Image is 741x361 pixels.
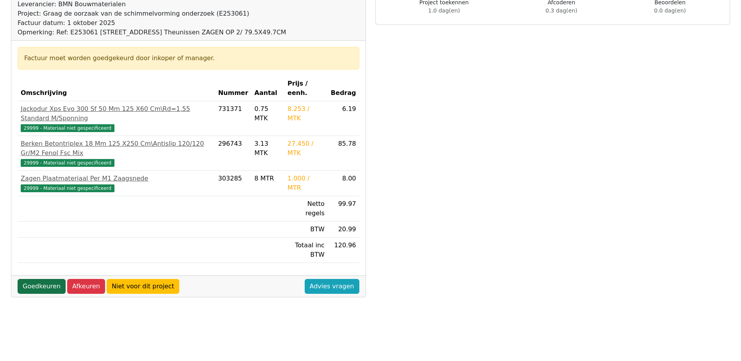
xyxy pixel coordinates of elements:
[305,279,359,294] a: Advies vragen
[21,139,212,167] a: Berken Betontriplex 18 Mm 125 X250 Cm\Antislip 120/120 Gr/M2 Fenol Fsc Mix29999 - Materiaal niet ...
[284,238,328,263] td: Totaal inc BTW
[654,7,686,14] span: 0.0 dag(en)
[328,171,359,196] td: 8.00
[328,196,359,222] td: 99.97
[18,76,215,101] th: Omschrijving
[328,222,359,238] td: 20.99
[284,196,328,222] td: Netto regels
[287,174,325,193] div: 1.000 / MTR
[215,136,251,171] td: 296743
[18,18,286,28] div: Factuur datum: 1 oktober 2025
[254,104,281,123] div: 0.75 MTK
[21,174,212,183] div: Zagen Plaatmateriaal Per M1 Zaagsnede
[21,159,114,167] span: 29999 - Materiaal niet gespecificeerd
[21,174,212,193] a: Zagen Plaatmateriaal Per M1 Zaagsnede29999 - Materiaal niet gespecificeerd
[328,136,359,171] td: 85.78
[328,76,359,101] th: Bedrag
[251,76,284,101] th: Aantal
[21,184,114,192] span: 29999 - Materiaal niet gespecificeerd
[546,7,577,14] span: 0.3 dag(en)
[107,279,179,294] a: Niet voor dit project
[254,139,281,158] div: 3.13 MTK
[287,104,325,123] div: 8.253 / MTK
[21,124,114,132] span: 29999 - Materiaal niet gespecificeerd
[328,101,359,136] td: 6.19
[284,222,328,238] td: BTW
[21,139,212,158] div: Berken Betontriplex 18 Mm 125 X250 Cm\Antislip 120/120 Gr/M2 Fenol Fsc Mix
[18,28,286,37] div: Opmerking: Ref: E253061 [STREET_ADDRESS] Theunissen ZAGEN OP 2/ 79.5X49.7CM
[215,101,251,136] td: 731371
[18,9,286,18] div: Project: Graag de oorzaak van de schimmelvorming onderzoek (E253061)
[328,238,359,263] td: 120.96
[67,279,105,294] a: Afkeuren
[428,7,460,14] span: 1.0 dag(en)
[287,139,325,158] div: 27.450 / MTK
[21,104,212,123] div: Jackodur Xps Evo 300 Sf 50 Mm 125 X60 Cm\Rd=1,55 Standard M/Sponning
[254,174,281,183] div: 8 MTR
[24,54,353,63] div: Factuur moet worden goedgekeurd door inkoper of manager.
[284,76,328,101] th: Prijs / eenh.
[18,279,66,294] a: Goedkeuren
[21,104,212,132] a: Jackodur Xps Evo 300 Sf 50 Mm 125 X60 Cm\Rd=1,55 Standard M/Sponning29999 - Materiaal niet gespec...
[215,76,251,101] th: Nummer
[215,171,251,196] td: 303285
